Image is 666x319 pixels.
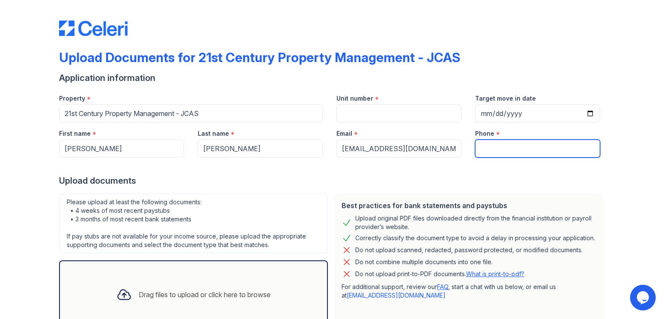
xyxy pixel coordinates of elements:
div: Do not combine multiple documents into one file. [355,257,493,267]
div: Upload original PDF files downloaded directly from the financial institution or payroll provider’... [355,214,597,231]
div: Drag files to upload or click here to browse [139,289,271,300]
a: [EMAIL_ADDRESS][DOMAIN_NAME] [347,292,446,299]
div: Please upload at least the following documents: • 4 weeks of most recent paystubs • 3 months of m... [59,194,328,253]
label: Phone [475,129,494,138]
a: FAQ [437,283,448,290]
div: Correctly classify the document type to avoid a delay in processing your application. [355,233,595,243]
label: Email [336,129,352,138]
div: Upload documents [59,175,607,187]
p: For additional support, review our , start a chat with us below, or email us at [342,283,597,300]
label: Unit number [336,94,373,103]
label: First name [59,129,91,138]
div: Best practices for bank statements and paystubs [342,200,597,211]
iframe: chat widget [630,285,657,310]
div: Upload Documents for 21st Century Property Management - JCAS [59,50,460,65]
a: What is print-to-pdf? [466,270,524,277]
label: Property [59,94,85,103]
div: Do not upload scanned, redacted, password protected, or modified documents. [355,245,583,255]
p: Do not upload print-to-PDF documents. [355,270,524,278]
img: CE_Logo_Blue-a8612792a0a2168367f1c8372b55b34899dd931a85d93a1a3d3e32e68fde9ad4.png [59,21,128,36]
label: Target move in date [475,94,536,103]
div: Application information [59,72,607,84]
label: Last name [198,129,229,138]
